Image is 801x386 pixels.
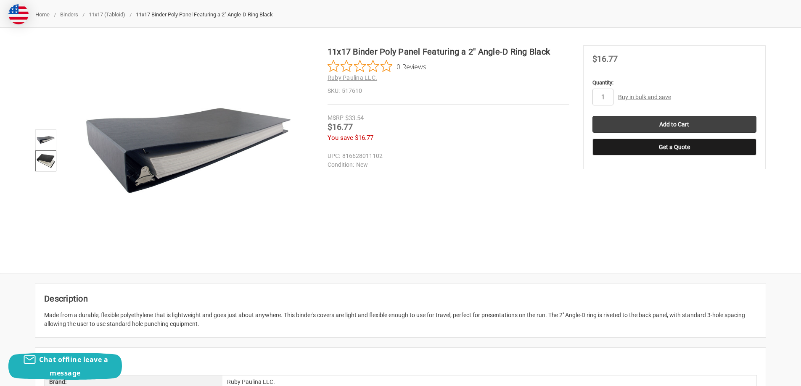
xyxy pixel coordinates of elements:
iframe: Google Customer Reviews [732,363,801,386]
div: Made from a durable, flexible polyethylene that is lightweight and goes just about anywhere. This... [44,311,757,328]
h2: Extra Information [44,357,757,369]
h2: Description [44,292,757,305]
a: Binders [60,11,78,18]
dt: SKU: [328,87,340,95]
dd: New [328,160,566,169]
button: Get a Quote [592,139,756,155]
button: Chat offline leave a message [8,353,122,380]
button: Rated 0 out of 5 stars from 0 reviews. Jump to reviews. [328,60,426,73]
img: 11x17 Binder Poly Panel Featuring a 2" Angle-D Ring Black [37,152,55,170]
span: $16.77 [328,122,353,132]
span: 11x17 Binder Poly Panel Featuring a 2" Angle-D Ring Black [136,11,273,18]
a: Buy in bulk and save [618,94,671,100]
span: Chat offline leave a message [39,355,108,378]
img: duty and tax information for United States [8,4,29,24]
img: 11x17 Binder Poly Panel Featuring a 2" Angle-D Ring Black [37,131,55,149]
dd: 816628011102 [328,152,566,160]
label: Quantity: [592,79,756,87]
dd: 517610 [328,87,569,95]
span: 0 Reviews [397,60,426,73]
span: You save [328,134,353,142]
span: $33.54 [345,114,364,122]
input: Add to Cart [592,116,756,133]
div: MSRP [328,113,344,122]
span: $16.77 [592,54,618,64]
img: 11x17 Binder Poly Panel Featuring a 2" Angle-D Ring Black [83,45,293,255]
a: 11x17 (Tabloid) [89,11,125,18]
h1: 11x17 Binder Poly Panel Featuring a 2" Angle-D Ring Black [328,45,569,58]
a: Ruby Paulina LLC. [328,74,377,81]
span: $16.77 [355,134,373,142]
dt: Condition: [328,160,354,169]
dt: UPC: [328,152,340,160]
a: Home [35,11,50,18]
